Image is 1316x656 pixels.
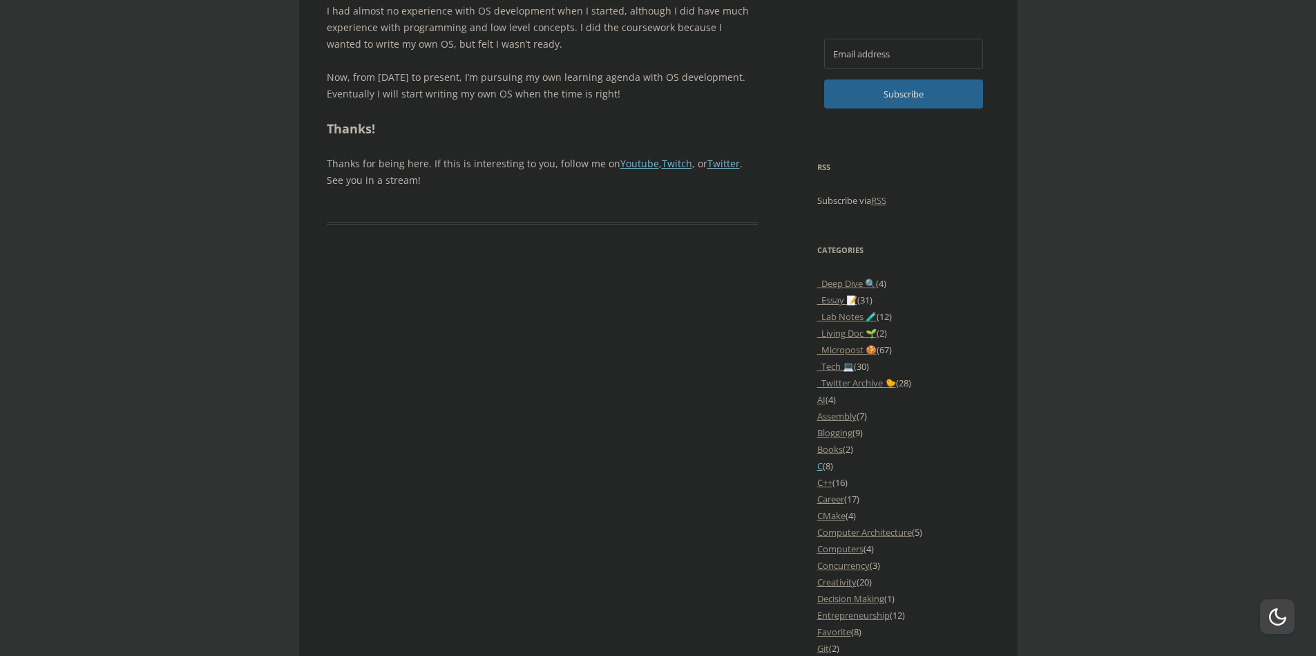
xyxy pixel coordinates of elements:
a: _Micropost 🍪 [817,344,877,356]
a: Favorite [817,626,851,638]
a: _Lab Notes 🧪 [817,310,877,323]
a: _Twitter Archive 🐤 [817,377,896,389]
li: (2) [817,441,990,458]
a: Blogging [817,427,852,439]
li: (1) [817,590,990,607]
a: Decision Making [817,592,884,605]
li: (8) [817,458,990,474]
li: (12) [817,607,990,624]
a: Concurrency [817,559,870,572]
a: Twitter [707,157,740,170]
a: _Tech 💻 [817,360,854,373]
a: Youtube [620,157,659,170]
li: (4) [817,541,990,557]
li: (9) [817,424,990,441]
input: Email address [824,39,983,69]
a: Twitch [662,157,692,170]
li: (12) [817,308,990,325]
li: (30) [817,358,990,375]
a: CMake [817,509,846,522]
a: Computers [817,543,864,555]
li: (67) [817,341,990,358]
a: _Essay 📝 [817,294,857,306]
a: AI [817,393,826,406]
p: Now, from [DATE] to present, I’m pursuing my own learning agenda with OS development. Eventually ... [327,69,759,102]
li: (5) [817,524,990,541]
a: Computer Architecture [817,526,912,538]
a: Career [817,493,844,505]
li: (20) [817,574,990,590]
li: (4) [817,391,990,408]
h2: Thanks! [327,119,759,139]
li: (4) [817,507,990,524]
a: RSS [871,194,886,207]
li: (28) [817,375,990,391]
li: (3) [817,557,990,574]
li: (17) [817,491,990,507]
li: (2) [817,325,990,341]
p: Thanks for being here. If this is interesting to you, follow me on , , or . See you in a stream! [327,156,759,189]
a: Creativity [817,576,857,588]
button: Subscribe [824,79,983,109]
li: (8) [817,624,990,640]
p: I had almost no experience with OS development when I started, although I did have much experienc... [327,3,759,53]
a: Entrepreneurship [817,609,890,621]
li: (31) [817,292,990,308]
h3: Categories [817,242,990,259]
li: (4) [817,275,990,292]
p: Subscribe via [817,192,990,209]
a: C [817,460,823,472]
li: (7) [817,408,990,424]
a: Git [817,642,829,655]
li: (16) [817,474,990,491]
a: Assembly [817,410,857,422]
a: _Living Doc 🌱 [817,327,877,339]
h3: RSS [817,159,990,176]
a: C++ [817,476,832,489]
a: _Deep Dive 🔍 [817,277,876,290]
a: Books [817,443,843,456]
